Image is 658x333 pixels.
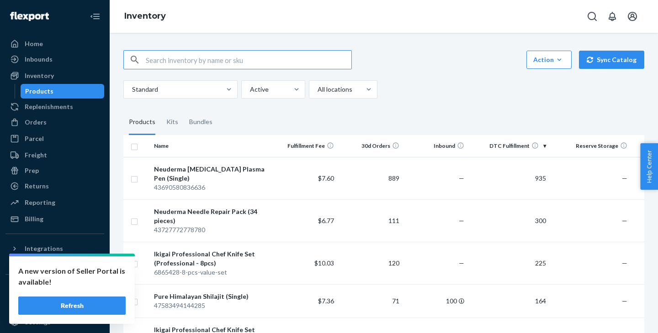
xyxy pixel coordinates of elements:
[150,135,272,157] th: Name
[21,84,105,99] a: Products
[338,157,403,199] td: 889
[5,163,104,178] a: Prep
[18,265,126,287] p: A new version of Seller Portal is available!
[314,259,334,267] span: $10.03
[468,199,549,242] td: 300
[468,157,549,199] td: 935
[18,297,126,315] button: Refresh
[25,87,53,96] div: Products
[25,214,43,224] div: Billing
[124,11,166,21] a: Inventory
[622,297,627,305] span: —
[273,135,338,157] th: Fulfillment Fee
[5,282,104,297] button: Fast Tags
[86,7,104,26] button: Close Navigation
[583,7,601,26] button: Open Search Box
[338,135,403,157] th: 30d Orders
[623,7,642,26] button: Open account menu
[154,301,269,310] div: 47583494144285
[189,109,212,135] div: Bundles
[5,99,104,114] a: Replenishments
[317,85,318,94] input: All locations
[468,242,549,284] td: 225
[166,109,178,135] div: Kits
[154,292,269,301] div: Pure Himalayan Shilajit (Single)
[5,195,104,210] a: Reporting
[526,51,572,69] button: Action
[25,166,39,175] div: Prep
[5,36,104,51] a: Home
[318,217,334,224] span: $6.77
[154,268,269,277] div: 6865428-8-pcs-value-set
[25,151,47,160] div: Freight
[622,259,627,267] span: —
[10,12,49,21] img: Flexport logo
[25,198,55,207] div: Reporting
[5,212,104,226] a: Billing
[5,260,104,271] a: Add Integration
[154,250,269,268] div: Ikigai Professional Chef Knife Set (Professional - 8pcs)
[640,143,658,190] button: Help Center
[25,55,53,64] div: Inbounds
[468,135,549,157] th: DTC Fulfillment
[25,39,43,48] div: Home
[154,225,269,234] div: 43727772778780
[25,134,44,143] div: Parcel
[338,242,403,284] td: 120
[468,284,549,317] td: 164
[5,300,104,311] a: Add Fast Tag
[550,135,631,157] th: Reserve Storage
[25,244,63,253] div: Integrations
[338,199,403,242] td: 111
[459,174,464,182] span: —
[5,52,104,67] a: Inbounds
[622,174,627,182] span: —
[5,179,104,193] a: Returns
[154,165,269,183] div: Neuderma [MEDICAL_DATA] Plasma Pen (Single)
[599,306,649,328] iframe: Opens a widget where you can chat to one of our agents
[154,183,269,192] div: 43690580836636
[25,182,49,191] div: Returns
[117,3,173,30] ol: breadcrumbs
[338,284,403,317] td: 71
[5,68,104,83] a: Inventory
[25,71,54,80] div: Inventory
[533,55,565,64] div: Action
[318,297,334,305] span: $7.36
[459,259,464,267] span: —
[25,102,73,111] div: Replenishments
[318,174,334,182] span: $7.60
[622,217,627,224] span: —
[403,284,468,317] td: 100
[25,118,47,127] div: Orders
[131,85,132,94] input: Standard
[5,115,104,130] a: Orders
[5,148,104,162] a: Freight
[579,51,644,69] button: Sync Catalog
[403,135,468,157] th: Inbound
[459,217,464,224] span: —
[129,109,155,135] div: Products
[146,51,351,69] input: Search inventory by name or sku
[5,131,104,146] a: Parcel
[603,7,621,26] button: Open notifications
[5,315,104,329] a: Settings
[154,207,269,225] div: Neuderma Needle Repair Pack (34 pieces)
[249,85,250,94] input: Active
[5,241,104,256] button: Integrations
